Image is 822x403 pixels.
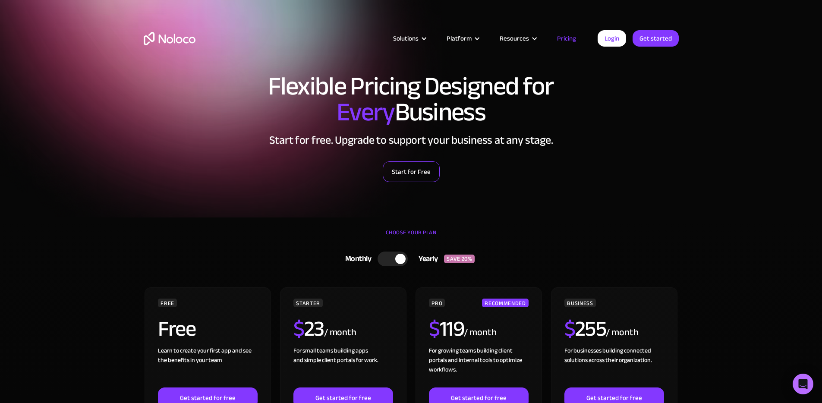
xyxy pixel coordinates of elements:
[429,309,440,349] span: $
[144,134,679,147] h2: Start for free. Upgrade to support your business at any stage.
[158,299,177,307] div: FREE
[334,252,378,265] div: Monthly
[383,161,440,182] a: Start for Free
[293,318,324,340] h2: 23
[429,318,464,340] h2: 119
[564,299,595,307] div: BUSINESS
[158,318,195,340] h2: Free
[482,299,528,307] div: RECOMMENDED
[606,326,638,340] div: / month
[447,33,472,44] div: Platform
[382,33,436,44] div: Solutions
[564,318,606,340] h2: 255
[564,309,575,349] span: $
[429,299,445,307] div: PRO
[144,73,679,125] h1: Flexible Pricing Designed for Business
[337,88,395,136] span: Every
[293,299,322,307] div: STARTER
[546,33,587,44] a: Pricing
[293,309,304,349] span: $
[324,326,356,340] div: / month
[564,346,664,387] div: For businesses building connected solutions across their organization. ‍
[293,346,393,387] div: For small teams building apps and simple client portals for work. ‍
[633,30,679,47] a: Get started
[444,255,475,263] div: SAVE 20%
[429,346,528,387] div: For growing teams building client portals and internal tools to optimize workflows.
[393,33,419,44] div: Solutions
[158,346,257,387] div: Learn to create your first app and see the benefits in your team ‍
[144,32,195,45] a: home
[793,374,813,394] div: Open Intercom Messenger
[408,252,444,265] div: Yearly
[598,30,626,47] a: Login
[500,33,529,44] div: Resources
[489,33,546,44] div: Resources
[464,326,496,340] div: / month
[436,33,489,44] div: Platform
[144,226,679,248] div: CHOOSE YOUR PLAN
